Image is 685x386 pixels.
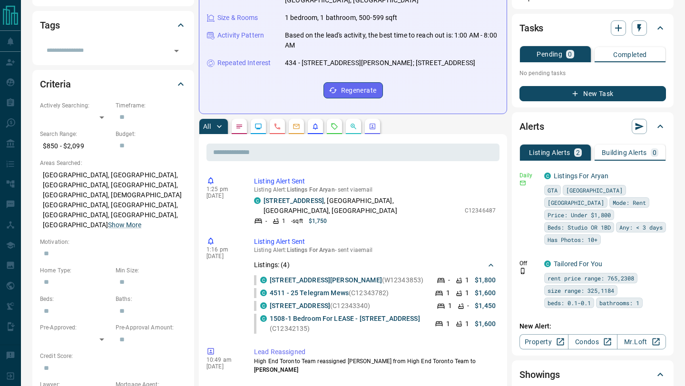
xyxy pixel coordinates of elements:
a: [STREET_ADDRESS] [264,197,324,204]
p: Size & Rooms [217,13,258,23]
p: Daily [519,171,538,180]
a: Mr.Loft [617,334,666,349]
button: Show More [108,220,141,230]
p: Pre-Approved: [40,323,111,332]
div: Alerts [519,115,666,138]
p: Pre-Approval Amount: [116,323,186,332]
p: 1 [446,288,450,298]
div: Tags [40,14,186,37]
p: 1 [282,217,285,225]
p: 2 [576,149,580,156]
h2: Tags [40,18,59,33]
div: condos.ca [544,173,551,179]
div: condos.ca [260,315,267,322]
p: 0 [653,149,656,156]
p: 1 [448,301,452,311]
span: rent price range: 765,2308 [548,273,634,283]
div: condos.ca [260,289,267,296]
p: High End Toronto Team reassigned [PERSON_NAME] from High End Toronto Team to [254,357,496,374]
p: - [467,301,469,311]
span: Mode: Rent [613,198,646,207]
span: beds: 0.1-0.1 [548,298,591,308]
a: 1508-1 Bedroom for LEASE - [STREET_ADDRESS] [270,315,420,322]
a: [STREET_ADDRESS][PERSON_NAME] [270,276,382,284]
p: 1 [465,275,469,285]
div: condos.ca [544,261,551,267]
h2: Tasks [519,20,543,36]
p: 434 - [STREET_ADDRESS][PERSON_NAME]; [STREET_ADDRESS] [285,58,475,68]
svg: Notes [235,123,243,130]
p: $1,750 [309,217,327,225]
a: [STREET_ADDRESS] [270,302,330,309]
p: Timeframe: [116,101,186,110]
svg: Email [519,180,526,186]
a: Property [519,334,568,349]
p: Completed [613,51,647,58]
button: Regenerate [323,82,383,98]
button: New Task [519,86,666,101]
p: $1,450 [475,301,496,311]
p: $1,800 [475,275,496,285]
p: Listing Alert : - sent via email [254,247,496,253]
p: Lead Reassigned [254,347,496,357]
span: GTA [548,185,558,195]
svg: Agent Actions [369,123,376,130]
span: Price: Under $1,800 [548,210,611,220]
a: Condos [568,334,617,349]
span: [GEOGRAPHIC_DATA] [566,185,623,195]
p: Home Type: [40,266,111,275]
p: C12346487 [465,206,496,215]
p: All [203,123,211,130]
p: Listing Alert Sent [254,237,496,247]
span: [GEOGRAPHIC_DATA] [548,198,604,207]
span: size range: 325,1184 [548,286,614,295]
p: - [448,275,450,285]
p: Activity Pattern [217,30,264,40]
button: Open [170,44,183,58]
div: condos.ca [260,277,267,283]
p: [GEOGRAPHIC_DATA], [GEOGRAPHIC_DATA], [GEOGRAPHIC_DATA], [GEOGRAPHIC_DATA], [GEOGRAPHIC_DATA], [D... [40,167,186,233]
p: 1 [465,319,469,329]
p: Listings: ( 4 ) [254,260,290,270]
p: Building Alerts [602,149,647,156]
p: $1,600 [475,319,496,329]
div: Criteria [40,73,186,96]
div: Showings [519,363,666,386]
span: Has Photos: 10+ [548,235,597,244]
p: (C12342135) [270,314,425,334]
p: Areas Searched: [40,159,186,167]
p: $850 - $2,099 [40,138,111,154]
p: 1:25 pm [206,186,240,193]
div: Listings: (4) [254,256,496,274]
p: 1:16 pm [206,246,240,253]
p: 1 bedroom, 1 bathroom, 500-599 sqft [285,13,398,23]
p: [DATE] [206,363,240,370]
p: [DATE] [206,193,240,199]
p: Listing Alert Sent [254,176,496,186]
a: Listings For Aryan [554,172,608,180]
p: - [265,217,267,225]
span: Listings For Aryan [287,247,335,253]
p: (W12343853) [270,275,423,285]
p: - sqft [291,217,303,225]
div: condos.ca [260,302,267,309]
p: (C12343340) [270,301,371,311]
p: Pending [537,51,562,58]
p: (C12343782) [270,288,389,298]
p: Motivation: [40,238,186,246]
h2: Showings [519,367,560,382]
svg: Listing Alerts [312,123,319,130]
p: Search Range: [40,130,111,138]
p: Min Size: [116,266,186,275]
div: Tasks [519,17,666,39]
p: No pending tasks [519,66,666,80]
p: Actively Searching: [40,101,111,110]
span: Any: < 3 days [619,222,663,232]
p: Baths: [116,295,186,303]
p: Beds: [40,295,111,303]
span: Listings For Aryan [287,186,335,193]
p: , [GEOGRAPHIC_DATA], [GEOGRAPHIC_DATA], [GEOGRAPHIC_DATA] [264,196,460,216]
svg: Push Notification Only [519,268,526,274]
p: 10:49 am [206,357,240,363]
svg: Calls [274,123,281,130]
